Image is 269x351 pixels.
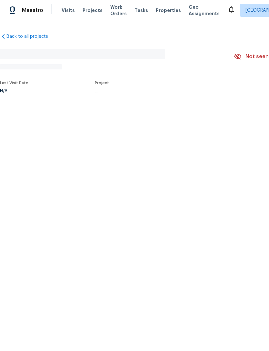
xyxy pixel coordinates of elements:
[110,4,127,17] span: Work Orders
[189,4,220,17] span: Geo Assignments
[95,81,109,85] span: Project
[22,7,43,14] span: Maestro
[62,7,75,14] span: Visits
[134,8,148,13] span: Tasks
[95,89,219,93] div: ...
[83,7,103,14] span: Projects
[156,7,181,14] span: Properties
